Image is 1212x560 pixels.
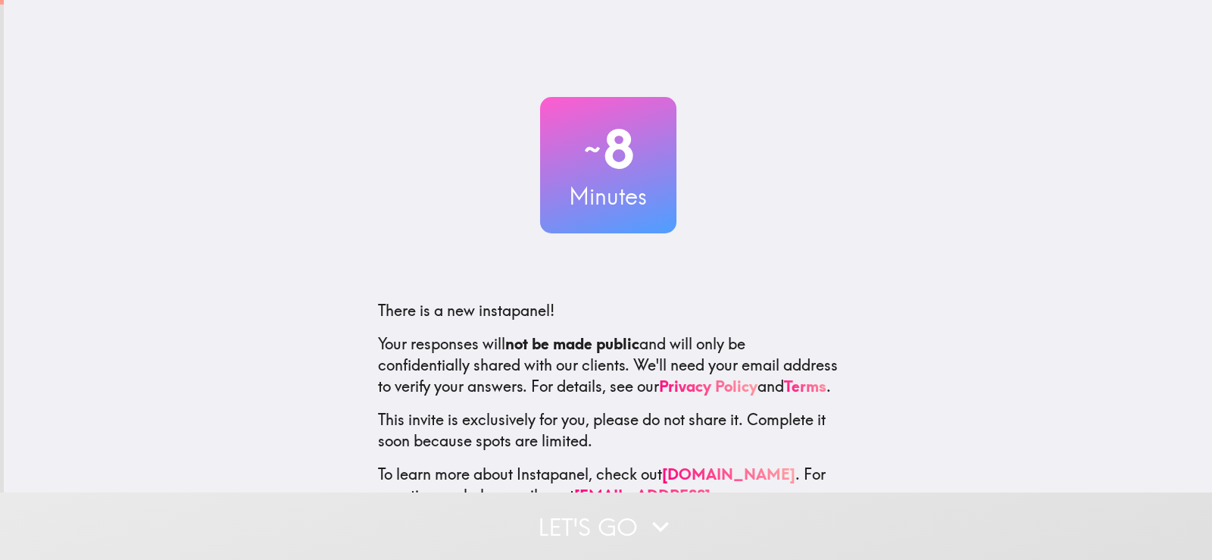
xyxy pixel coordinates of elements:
[378,333,839,397] p: Your responses will and will only be confidentially shared with our clients. We'll need your emai...
[505,334,639,353] b: not be made public
[784,377,826,396] a: Terms
[378,464,839,527] p: To learn more about Instapanel, check out . For questions or help, email us at .
[659,377,757,396] a: Privacy Policy
[662,465,795,483] a: [DOMAIN_NAME]
[540,180,676,212] h3: Minutes
[540,118,676,180] h2: 8
[378,301,554,320] span: There is a new instapanel!
[378,409,839,452] p: This invite is exclusively for you, please do not share it. Complete it soon because spots are li...
[582,127,603,172] span: ~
